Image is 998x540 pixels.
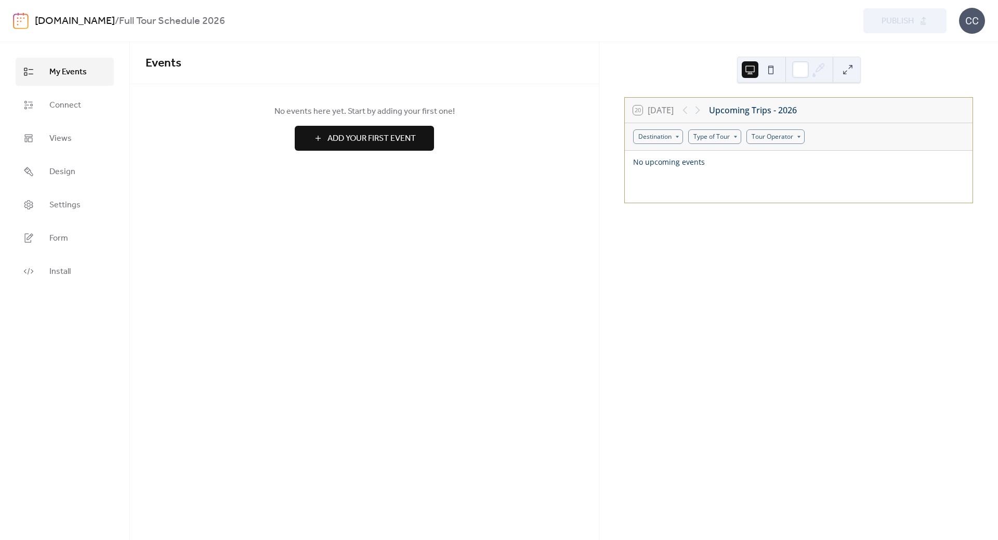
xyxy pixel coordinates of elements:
[49,266,71,278] span: Install
[146,126,583,151] a: Add Your First Event
[16,157,114,186] a: Design
[16,257,114,285] a: Install
[13,12,29,29] img: logo
[49,66,87,78] span: My Events
[49,232,68,245] span: Form
[49,166,75,178] span: Design
[16,191,114,219] a: Settings
[633,157,791,167] div: No upcoming events
[16,58,114,86] a: My Events
[959,8,985,34] div: CC
[49,133,72,145] span: Views
[49,199,81,212] span: Settings
[119,11,225,31] b: Full Tour Schedule 2026
[709,104,797,116] div: Upcoming Trips - 2026
[146,106,583,118] span: No events here yet. Start by adding your first one!
[327,133,416,145] span: Add Your First Event
[16,224,114,252] a: Form
[16,91,114,119] a: Connect
[146,52,181,75] span: Events
[35,11,115,31] a: [DOMAIN_NAME]
[115,11,119,31] b: /
[295,126,434,151] button: Add Your First Event
[16,124,114,152] a: Views
[49,99,81,112] span: Connect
